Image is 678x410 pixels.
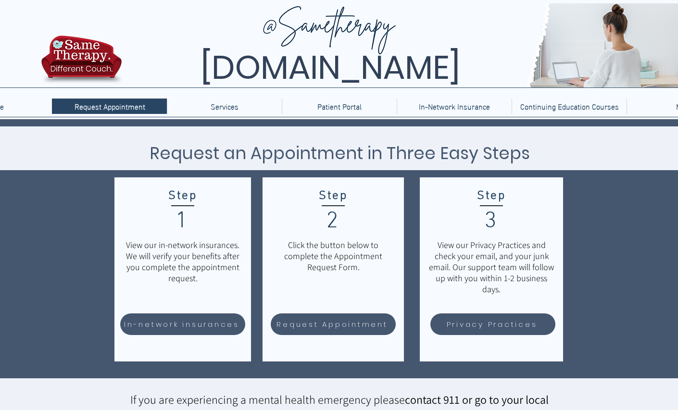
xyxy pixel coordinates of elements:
a: Request Appointment [52,99,167,114]
a: Privacy Practices [430,313,555,335]
p: Click the button below to complete the Appointment Request Form. [272,239,394,273]
span: Step [168,189,197,203]
span: 3 [484,208,498,236]
p: Services [206,99,243,114]
span: 1 [176,208,189,236]
span: 2 [326,208,339,236]
span: In-network insurances [124,319,239,330]
a: In-network insurances [120,313,245,335]
p: Continuing Education Courses [515,99,624,114]
p: View our Privacy Practices and check your email, and your junk email. Our support team will follo... [427,239,555,295]
span: Request Appointment [276,319,388,330]
img: TBH.US [38,34,125,91]
a: Patient Portal [282,99,397,114]
a: In-Network Insurance [397,99,512,114]
p: In-Network Insurance [414,99,495,114]
span: [DOMAIN_NAME] [201,45,460,90]
a: Continuing Education Courses [512,99,627,114]
p: Patient Portal [313,99,366,114]
a: Request Appointment [271,313,396,335]
div: Services [167,99,282,114]
span: Step [477,189,505,203]
p: Request Appointment [70,99,150,114]
span: Privacy Practices [447,319,538,330]
h3: Request an Appointment in Three Easy Steps [103,140,576,166]
p: View our in-network insurances. We will verify your benefits after you complete the appointment r... [122,239,244,284]
span: Step [319,189,347,203]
